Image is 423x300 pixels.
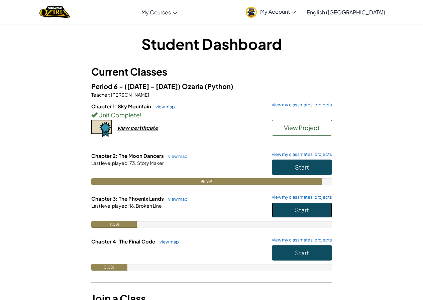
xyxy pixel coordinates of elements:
[260,8,296,15] span: My Account
[91,33,332,54] h1: Student Dashboard
[91,221,137,228] div: 19.0%
[117,124,158,131] div: view certificate
[269,152,332,157] a: view my classmates' projects
[165,154,188,159] a: view map
[91,64,332,79] h3: Current Classes
[91,103,152,109] span: Chapter 1: Sky Mountain
[91,238,156,244] span: Chapter 4: The Final Code
[91,92,109,98] span: Teacher
[127,203,129,209] span: :
[269,238,332,242] a: view my classmates' projects
[165,196,188,202] a: view map
[91,124,158,131] a: view certificate
[91,120,112,137] img: certificate-icon.png
[269,103,332,107] a: view my classmates' projects
[295,249,309,257] span: Start
[284,124,320,131] span: View Project
[91,153,165,159] span: Chapter 2: The Moon Dancers
[295,163,309,171] span: Start
[272,120,332,136] button: View Project
[138,3,180,21] a: My Courses
[135,203,162,209] span: Broken Line
[242,1,299,22] a: My Account
[110,92,149,98] span: [PERSON_NAME]
[91,203,127,209] span: Last level played
[91,264,127,271] div: 0.0%
[272,160,332,175] button: Start
[269,195,332,199] a: view my classmates' projects
[272,245,332,261] button: Start
[140,111,141,119] span: !
[129,160,136,166] span: 73.
[152,104,175,109] a: view map
[295,206,309,214] span: Start
[97,111,140,119] span: Unit Complete
[303,3,389,21] a: English ([GEOGRAPHIC_DATA])
[307,9,385,16] span: English ([GEOGRAPHIC_DATA])
[129,203,135,209] span: 16.
[272,202,332,218] button: Start
[91,195,165,202] span: Chapter 3: The Phoenix Lands
[39,5,71,19] a: Ozaria by CodeCombat logo
[136,160,164,166] span: Story Maker
[109,92,110,98] span: :
[156,239,179,244] a: view map
[246,7,257,18] img: avatar
[91,82,205,90] span: Period 6 - ([DATE] - [DATE]) Ozaria
[205,82,233,90] span: (Python)
[91,160,127,166] span: Last level played
[39,5,71,19] img: Home
[91,178,322,185] div: 95.9%
[141,9,171,16] span: My Courses
[127,160,129,166] span: :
